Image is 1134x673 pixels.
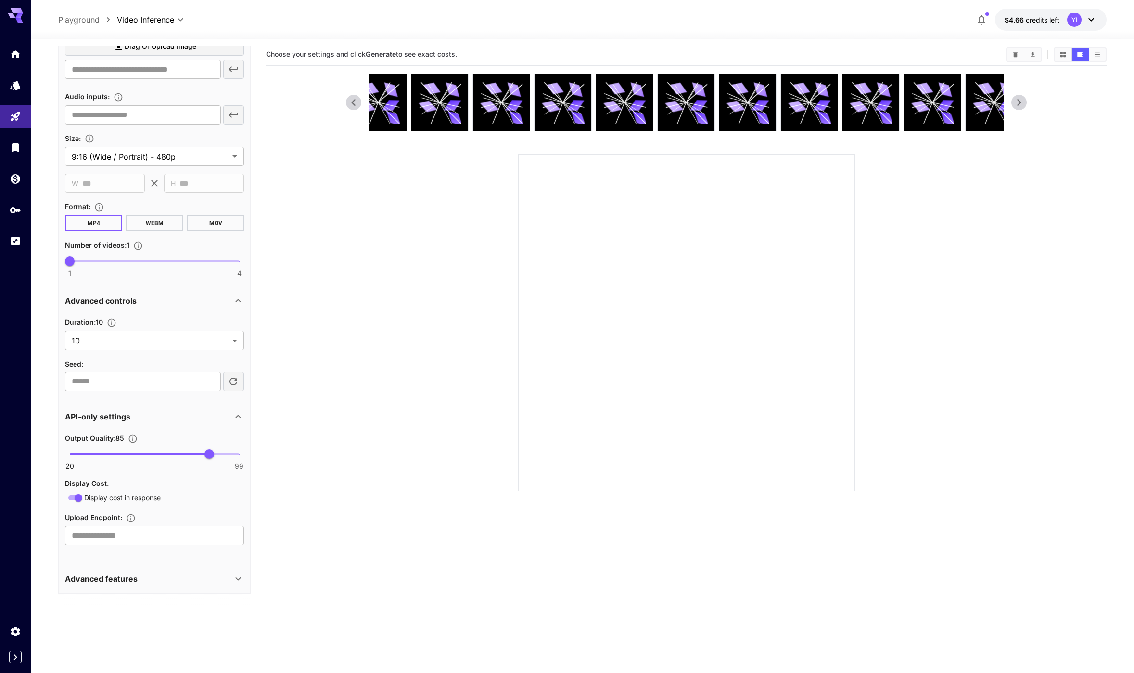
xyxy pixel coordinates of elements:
span: 99 [235,461,243,471]
span: credits left [1026,16,1059,24]
button: MOV [187,215,244,231]
span: Upload Endpoint : [65,513,122,521]
div: Models [10,79,21,91]
div: $4.66216 [1005,15,1059,25]
button: Clear All [1007,48,1024,61]
button: Adjust the dimensions of the generated image by specifying its width and height in pixels, or sel... [81,134,98,143]
button: WEBM [126,215,183,231]
div: Show media in grid viewShow media in video viewShow media in list view [1054,47,1107,62]
p: Advanced controls [65,295,137,306]
span: Seed : [65,360,83,368]
button: Set the number of duration [103,318,120,328]
span: 1 [68,268,71,278]
b: Generate [366,50,396,58]
div: Advanced features [65,567,244,590]
span: Video Inference [117,14,174,25]
span: 9:16 (Wide / Portrait) - 480p [72,151,229,163]
span: $4.66 [1005,16,1026,24]
div: Clear AllDownload All [1006,47,1042,62]
button: Specify how many videos to generate in a single request. Each video generation will be charged se... [129,241,147,251]
span: Audio inputs : [65,92,110,101]
span: Format : [65,203,90,211]
button: Specifies a URL for uploading the generated image as binary data via HTTP PUT, such as an S3 buck... [122,513,140,523]
button: $4.66216YI [995,9,1107,31]
span: H [171,178,176,189]
p: Advanced features [65,573,138,584]
div: Playground [10,111,21,123]
button: Show media in video view [1072,48,1089,61]
span: 20 [65,461,74,471]
span: 4 [237,268,242,278]
div: Home [10,48,21,60]
button: MP4 [65,215,122,231]
div: Settings [10,625,21,637]
div: Advanced controls [65,289,244,312]
span: Number of videos : 1 [65,241,129,249]
button: Choose the file format for the output video. [90,203,108,212]
span: W [72,178,78,189]
button: Download All [1024,48,1041,61]
button: Show media in grid view [1055,48,1071,61]
label: Drag or upload image [65,37,244,56]
nav: breadcrumb [58,14,117,25]
span: Duration : 10 [65,318,103,326]
span: Display Cost : [65,479,109,487]
a: Playground [58,14,100,25]
button: Show media in list view [1089,48,1106,61]
div: API-only settings [65,405,244,428]
div: Library [10,141,21,153]
button: Sets the compression quality of the output image. Higher values preserve more quality but increas... [124,434,141,444]
span: Size : [65,134,81,142]
div: API Keys [10,204,21,216]
button: Upload an audio file. Supported formats: .mp3, .wav, .flac, .aac, .ogg, .m4a, .wma [110,92,127,102]
p: API-only settings [65,411,130,422]
div: Usage [10,235,21,247]
span: Display cost in response [84,493,161,503]
span: Output Quality : 85 [65,434,124,442]
div: YI [1067,13,1082,27]
span: Drag or upload image [125,40,196,52]
span: Choose your settings and click to see exact costs. [266,50,457,58]
span: 10 [72,335,229,346]
button: Expand sidebar [9,651,22,663]
div: Wallet [10,173,21,185]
